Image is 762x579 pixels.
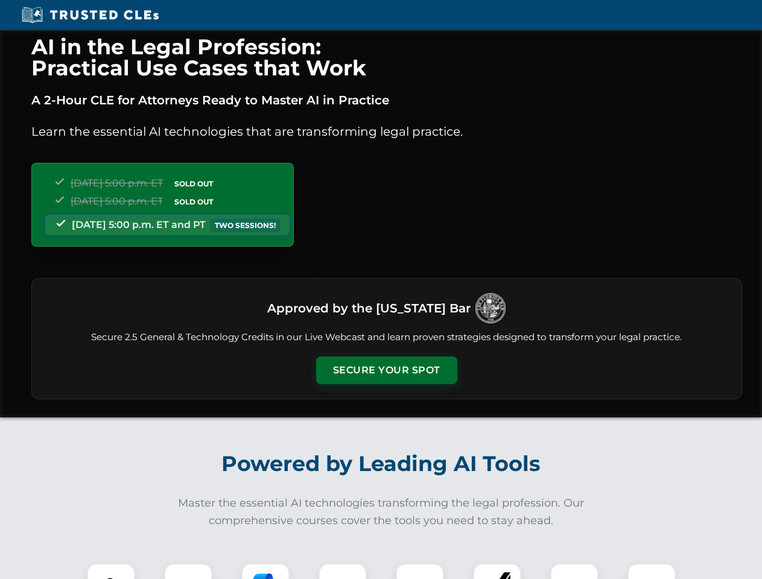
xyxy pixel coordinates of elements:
h2: Powered by Leading AI Tools [47,443,716,485]
img: Trusted CLEs [18,6,162,24]
span: [DATE] 5:00 p.m. ET [71,195,163,207]
span: SOLD OUT [170,177,217,190]
button: Secure Your Spot [316,356,457,384]
p: Master the essential AI technologies transforming the legal profession. Our comprehensive courses... [170,495,592,530]
p: A 2-Hour CLE for Attorneys Ready to Master AI in Practice [31,90,742,110]
p: Learn the essential AI technologies that are transforming legal practice. [31,122,742,141]
h1: AI in the Legal Profession: Practical Use Cases that Work [31,36,742,78]
span: SOLD OUT [170,195,217,208]
span: [DATE] 5:00 p.m. ET [71,177,163,189]
img: Logo [475,293,506,323]
p: Secure 2.5 General & Technology Credits in our Live Webcast and learn proven strategies designed ... [46,331,727,344]
h3: Approved by the [US_STATE] Bar [267,297,471,319]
